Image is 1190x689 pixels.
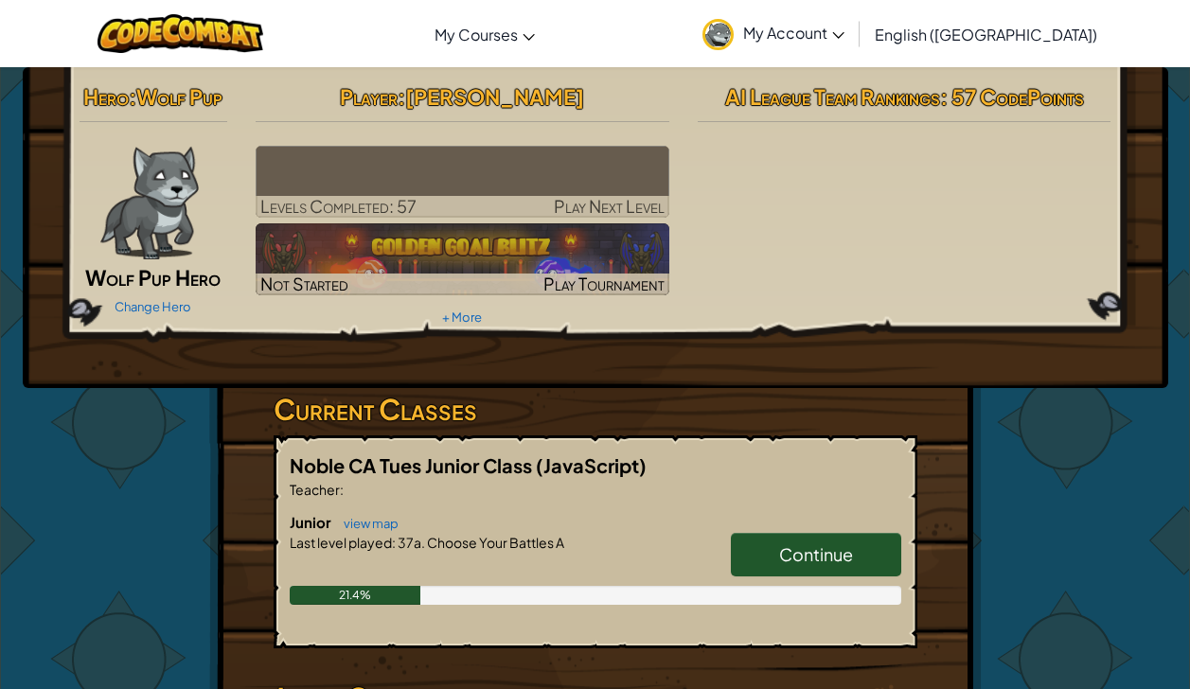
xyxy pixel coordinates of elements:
span: Choose Your Battles A [425,534,564,551]
span: Noble CA Tues Junior Class [290,453,536,477]
span: 37a. [396,534,425,551]
span: AI League Team Rankings [725,83,940,110]
span: (JavaScript) [536,453,647,477]
span: [PERSON_NAME] [405,83,584,110]
img: Golden Goal [256,223,669,295]
img: wolf-pup-paper-doll.png [100,146,198,259]
a: view map [334,516,399,531]
span: : [340,481,344,498]
a: English ([GEOGRAPHIC_DATA]) [865,9,1107,60]
span: Last level played [290,534,392,551]
span: My Courses [435,25,518,44]
a: My Courses [425,9,544,60]
span: Hero [83,83,129,110]
span: Wolf Pup Hero [85,264,221,291]
span: : 57 CodePoints [940,83,1084,110]
img: CodeCombat logo [98,14,263,53]
span: Continue [779,543,853,565]
a: Play Next Level [256,146,669,218]
span: Levels Completed: 57 [260,195,417,217]
div: 21.4% [290,586,420,605]
span: Teacher [290,481,340,498]
span: Player [340,83,398,110]
span: : [398,83,405,110]
span: : [392,534,396,551]
span: Wolf Pup [136,83,222,110]
span: Not Started [260,273,348,294]
span: : [129,83,136,110]
span: Play Next Level [554,195,665,217]
img: avatar [702,19,734,50]
span: My Account [743,23,844,43]
span: Junior [290,513,334,531]
a: My Account [693,4,854,63]
a: Not StartedPlay Tournament [256,223,669,295]
h3: Current Classes [274,388,917,431]
a: Change Hero [115,299,191,314]
span: Play Tournament [543,273,665,294]
a: + More [442,309,482,325]
span: English ([GEOGRAPHIC_DATA]) [875,25,1097,44]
